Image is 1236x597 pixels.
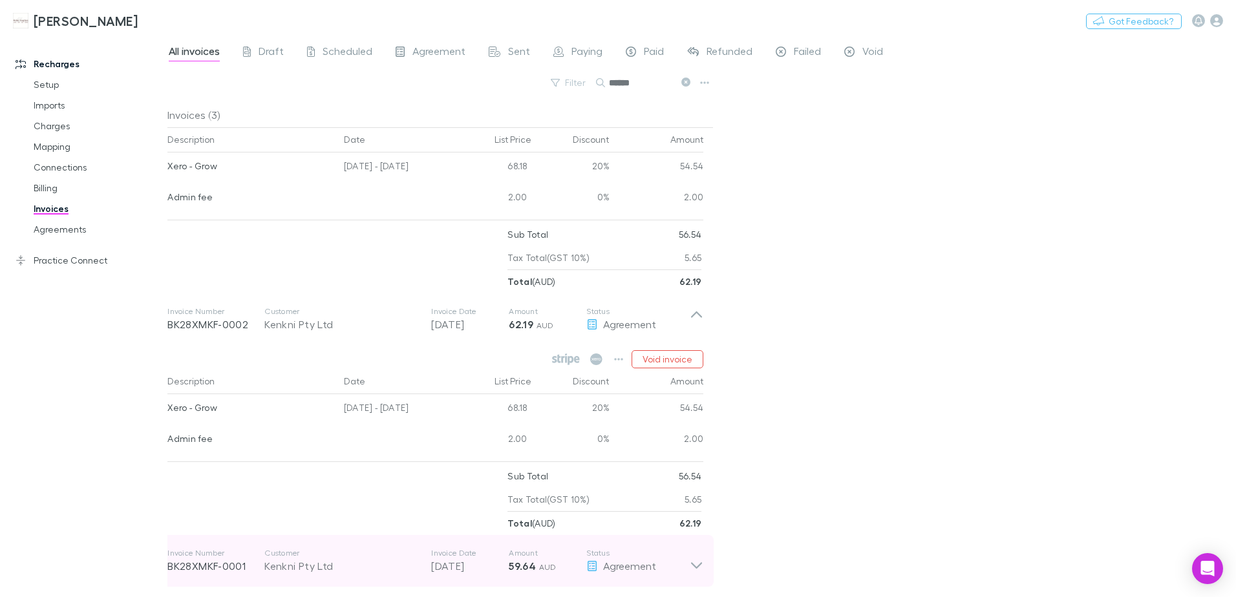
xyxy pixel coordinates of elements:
[157,535,714,587] div: Invoice NumberBK28XMKF-0001CustomerKenkni Pty LtdInvoice Date[DATE]Amount59.64 AUDStatusAgreement
[323,45,372,61] span: Scheduled
[507,270,555,293] p: ( AUD )
[533,394,610,425] div: 20%
[507,223,548,246] p: Sub Total
[167,306,264,317] p: Invoice Number
[685,488,701,511] p: 5.65
[431,548,509,558] p: Invoice Date
[21,198,175,219] a: Invoices
[431,306,509,317] p: Invoice Date
[685,246,701,269] p: 5.65
[455,425,533,456] div: 2.00
[167,548,264,558] p: Invoice Number
[679,465,702,488] p: 56.54
[21,157,175,178] a: Connections
[5,5,145,36] a: [PERSON_NAME]
[509,560,536,572] strong: 59.64
[259,45,284,61] span: Draft
[533,152,610,183] div: 20%
[34,13,138,28] h3: [PERSON_NAME]
[509,548,586,558] p: Amount
[431,558,509,574] p: [DATE]
[264,317,418,332] div: Kenkni Pty Ltd
[169,45,220,61] span: All invoices
[455,152,533,183] div: 68.18
[339,152,455,183] div: [DATE] - [DATE]
[533,425,610,456] div: 0%
[1086,14,1182,29] button: Got Feedback?
[431,317,509,332] p: [DATE]
[644,45,664,61] span: Paid
[507,276,532,287] strong: Total
[507,488,590,511] p: Tax Total (GST 10%)
[1192,553,1223,584] div: Open Intercom Messenger
[167,317,264,332] p: BK28XMKF-0002
[603,318,656,330] span: Agreement
[610,394,704,425] div: 54.54
[167,394,334,421] div: Xero - Grow
[339,394,455,425] div: [DATE] - [DATE]
[533,183,610,215] div: 0%
[586,306,690,317] p: Status
[509,318,533,331] strong: 62.19
[632,350,703,368] button: Void invoice
[707,45,752,61] span: Refunded
[455,394,533,425] div: 68.18
[13,13,28,28] img: Hales Douglass's Logo
[610,425,704,456] div: 2.00
[167,425,334,452] div: Admin fee
[603,560,656,572] span: Agreement
[862,45,883,61] span: Void
[610,152,704,183] div: 54.54
[21,116,175,136] a: Charges
[21,136,175,157] a: Mapping
[794,45,821,61] span: Failed
[167,558,264,574] p: BK28XMKF-0001
[507,518,532,529] strong: Total
[544,75,593,90] button: Filter
[167,183,334,211] div: Admin fee
[679,276,702,287] strong: 62.19
[167,152,334,180] div: Xero - Grow
[21,74,175,95] a: Setup
[455,183,533,215] div: 2.00
[157,293,714,345] div: Invoice NumberBK28XMKF-0002CustomerKenkni Pty LtdInvoice Date[DATE]Amount62.19 AUDStatusAgreement
[610,183,704,215] div: 2.00
[679,223,702,246] p: 56.54
[586,548,690,558] p: Status
[508,45,530,61] span: Sent
[507,465,548,488] p: Sub Total
[3,54,175,74] a: Recharges
[264,548,418,558] p: Customer
[412,45,465,61] span: Agreement
[3,250,175,271] a: Practice Connect
[507,246,590,269] p: Tax Total (GST 10%)
[21,219,175,240] a: Agreements
[571,45,602,61] span: Paying
[21,178,175,198] a: Billing
[509,306,586,317] p: Amount
[264,306,418,317] p: Customer
[679,518,702,529] strong: 62.19
[537,320,554,330] span: AUD
[21,95,175,116] a: Imports
[264,558,418,574] div: Kenkni Pty Ltd
[507,512,555,535] p: ( AUD )
[539,562,557,572] span: AUD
